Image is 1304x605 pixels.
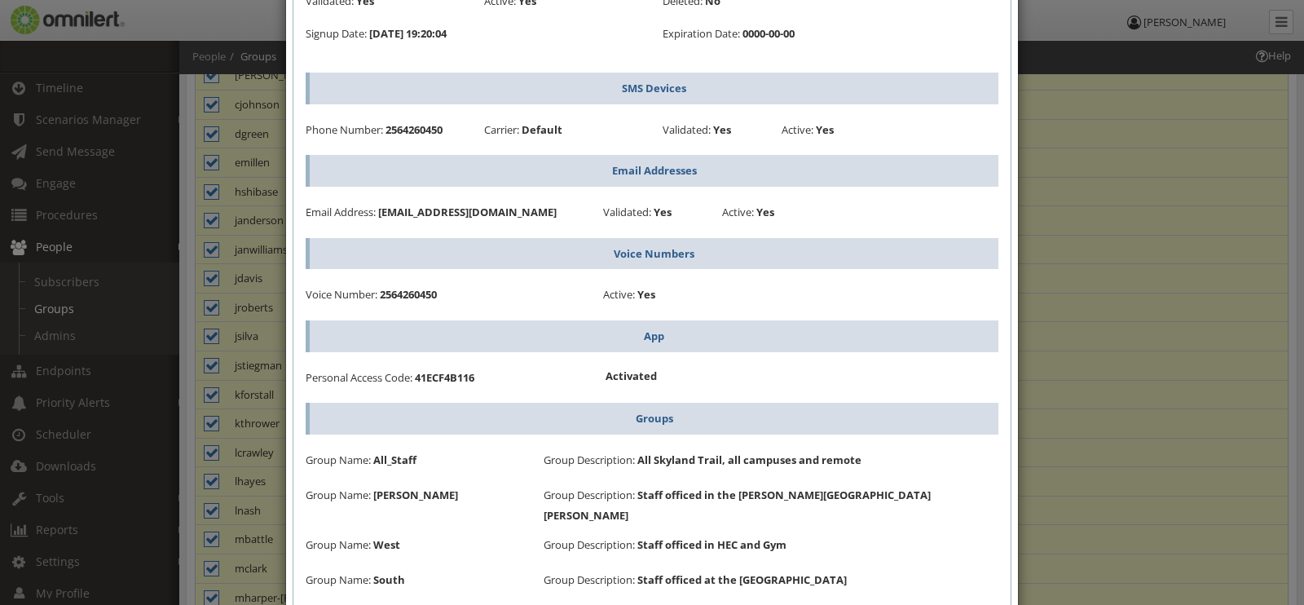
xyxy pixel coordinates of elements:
[415,370,474,385] strong: 41ECF4B116
[373,572,405,587] strong: South
[373,488,458,502] strong: [PERSON_NAME]
[373,537,400,552] strong: West
[544,536,635,554] label: Group Description:
[306,369,412,387] label: Personal Access Code:
[606,369,657,383] strong: Activated
[380,287,437,302] strong: 2564260450
[637,287,655,302] strong: Yes
[637,453,861,467] strong: All Skyland Trail, all campuses and remote
[603,285,635,304] label: Active:
[644,329,664,343] strong: App
[782,121,813,139] label: Active:
[306,451,371,470] label: Group Name:
[484,121,519,139] label: Carrier:
[37,11,70,26] span: Help
[654,205,672,219] strong: Yes
[722,203,754,222] label: Active:
[614,246,694,261] strong: Voice Numbers
[385,122,443,137] strong: 2564260450
[816,122,834,137] strong: Yes
[522,122,562,137] strong: Default
[373,453,416,467] strong: All_Staff
[756,205,774,219] strong: Yes
[637,572,847,587] strong: Staff officed at the [GEOGRAPHIC_DATA]
[622,81,686,95] strong: SMS Devices
[544,451,635,470] label: Group Description:
[603,203,651,222] label: Validated:
[306,121,383,139] label: Phone Number:
[544,486,635,505] label: Group Description:
[544,488,931,523] strong: Staff officed in the [PERSON_NAME][GEOGRAPHIC_DATA][PERSON_NAME]
[306,536,371,554] label: Group Name:
[742,26,795,41] strong: 0000-00-00
[544,571,635,590] label: Group Description:
[369,26,447,41] strong: [DATE] 19:20:04
[636,411,673,426] strong: Groups
[306,203,376,222] label: Email Address:
[637,537,786,552] strong: Staff officed in HEC and Gym
[306,285,377,304] label: Voice Number:
[378,205,557,219] strong: [EMAIL_ADDRESS][DOMAIN_NAME]
[663,121,711,139] label: Validated:
[306,486,371,505] label: Group Name:
[306,24,367,43] label: Signup Date:
[713,122,731,137] strong: Yes
[663,24,740,43] label: Expiration Date:
[306,571,371,590] label: Group Name:
[612,163,697,178] strong: Email Addresses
